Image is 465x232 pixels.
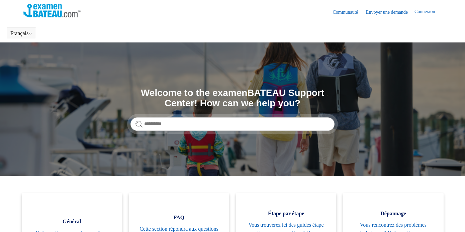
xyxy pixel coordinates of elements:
span: Dépannage [353,210,433,218]
span: FAQ [139,214,219,222]
input: Rechercher [130,117,335,131]
span: Étape par étape [246,210,326,218]
span: Général [32,218,112,226]
h1: Welcome to the examenBATEAU Support Center! How can we help you? [130,88,335,109]
a: Envoyer une demande [366,9,414,16]
button: Français [10,30,32,36]
img: Page d’accueil du Centre d’aide Examen Bateau [23,4,81,17]
a: Communauté [333,9,364,16]
a: Connexion [414,8,442,16]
